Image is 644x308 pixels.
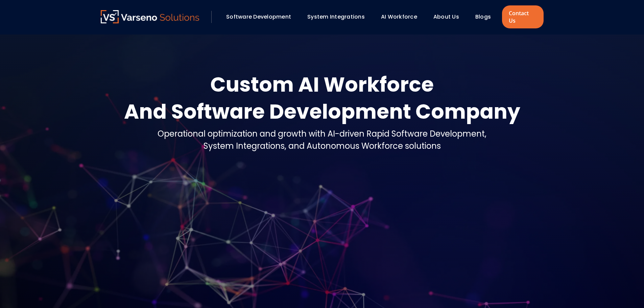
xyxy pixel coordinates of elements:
[381,13,417,21] a: AI Workforce
[430,11,469,23] div: About Us
[158,140,486,152] div: System Integrations, and Autonomous Workforce solutions
[304,11,374,23] div: System Integrations
[124,71,520,98] div: Custom AI Workforce
[124,98,520,125] div: And Software Development Company
[472,11,500,23] div: Blogs
[502,5,543,28] a: Contact Us
[378,11,427,23] div: AI Workforce
[101,10,199,24] a: Varseno Solutions – Product Engineering & IT Services
[226,13,291,21] a: Software Development
[475,13,491,21] a: Blogs
[223,11,301,23] div: Software Development
[158,128,486,140] div: Operational optimization and growth with AI-driven Rapid Software Development,
[433,13,459,21] a: About Us
[307,13,365,21] a: System Integrations
[101,10,199,23] img: Varseno Solutions – Product Engineering & IT Services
